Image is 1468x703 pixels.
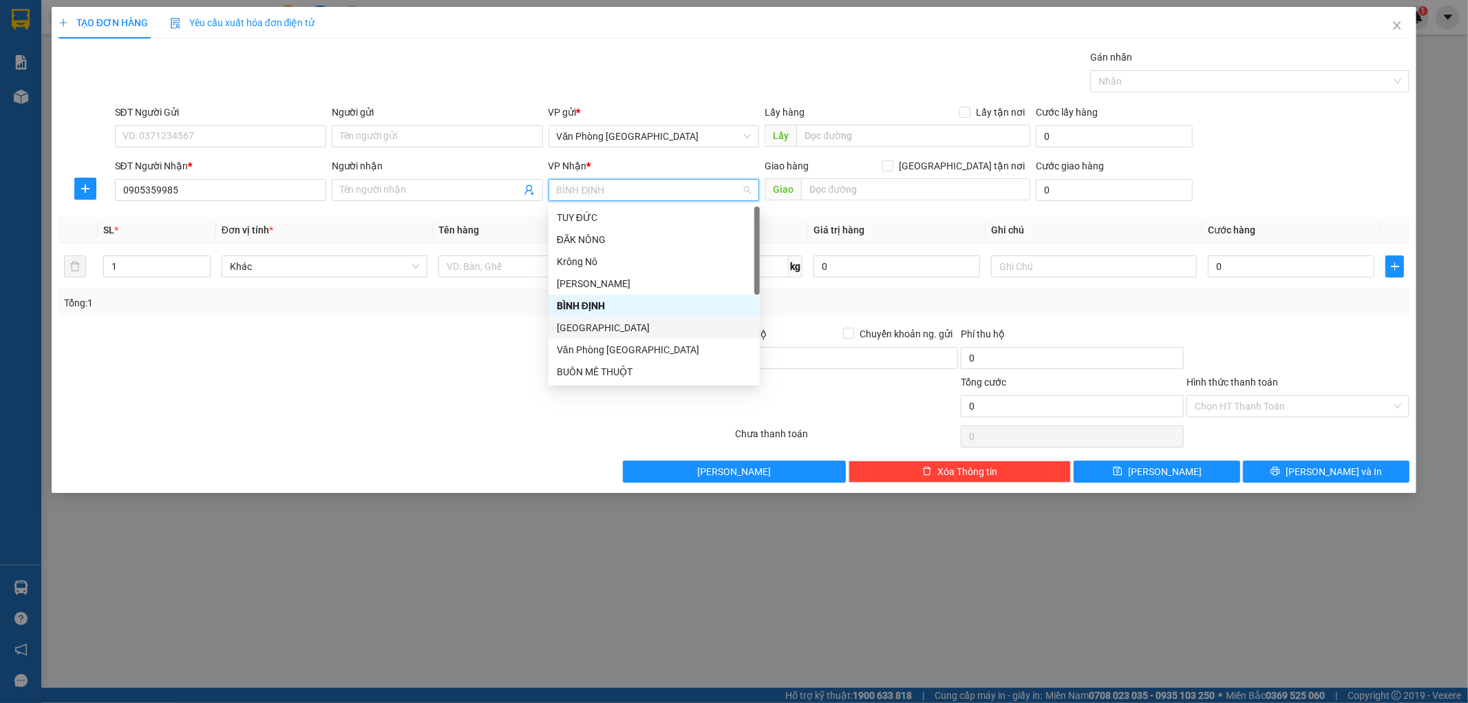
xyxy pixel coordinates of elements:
button: printer[PERSON_NAME] và In [1243,461,1410,483]
span: [PERSON_NAME] và In [1286,464,1382,479]
div: SĐT Người Gửi [115,105,326,120]
span: SL [103,224,114,235]
input: Cước lấy hàng [1036,125,1193,147]
div: VP gửi [549,105,760,120]
button: plus [74,178,96,200]
span: Lấy [765,125,796,147]
span: user-add [524,185,535,196]
button: save[PERSON_NAME] [1074,461,1240,483]
div: Chưa thanh toán [734,426,960,450]
span: Tên hàng [438,224,479,235]
button: [PERSON_NAME] [623,461,846,483]
button: plus [1385,255,1404,277]
strong: Nhà xe QUỐC ĐẠT [120,12,159,57]
label: Hình thức thanh toán [1187,377,1278,388]
div: BÌNH ĐỊNH [549,295,760,317]
div: BUÔN MÊ THUỘT [557,364,752,379]
div: BUÔN MÊ THUỘT [549,361,760,383]
span: close [1392,20,1403,31]
span: TẠO ĐƠN HÀNG [58,17,148,28]
input: VD: Bàn, Ghế [438,255,644,277]
input: Cước giao hàng [1036,179,1193,201]
div: [GEOGRAPHIC_DATA] [557,320,752,335]
div: SĐT Người Nhận [115,158,326,174]
img: icon [170,18,181,29]
span: plus [1386,261,1403,272]
input: 0 [813,255,980,277]
span: Chuyển khoản ng. gửi [854,326,958,342]
div: Tổng: 1 [64,295,566,311]
div: BÌNH ĐỊNH [557,298,752,313]
th: Ghi chú [986,217,1202,244]
span: Giao [765,178,801,200]
div: Krông Nô [557,254,752,269]
span: BÌNH ĐỊNH [557,180,752,200]
span: Giá trị hàng [813,224,864,235]
div: GIA LAI [549,273,760,295]
div: ĐĂK NÔNG [557,232,752,247]
strong: PHIẾU BIÊN NHẬN [120,88,160,133]
span: VP Nhận [549,160,587,171]
span: Văn Phòng Đà Nẵng [557,126,752,147]
span: [GEOGRAPHIC_DATA] tận nơi [893,158,1030,174]
span: Lấy tận nơi [970,105,1030,120]
span: save [1113,466,1123,477]
div: PHÚ YÊN [549,317,760,339]
div: Người nhận [332,158,543,174]
div: Văn Phòng [GEOGRAPHIC_DATA] [557,342,752,357]
span: 0906 477 911 [117,60,163,86]
label: Cước giao hàng [1036,160,1104,171]
label: Gán nhãn [1090,52,1132,63]
button: delete [64,255,86,277]
span: kg [789,255,802,277]
span: [PERSON_NAME] [1128,464,1202,479]
div: [PERSON_NAME] [557,276,752,291]
div: Phí thu hộ [961,326,1184,347]
span: Khác [230,256,419,277]
div: TUY ĐỨC [549,207,760,229]
span: Lấy hàng [765,107,805,118]
label: Cước lấy hàng [1036,107,1098,118]
div: ĐĂK NÔNG [549,229,760,251]
span: plus [75,183,96,194]
input: Dọc đường [796,125,1030,147]
button: deleteXóa Thông tin [849,461,1072,483]
span: Yêu cầu xuất hóa đơn điện tử [170,17,315,28]
span: [PERSON_NAME] [697,464,771,479]
span: BXTTDN1310250002 [174,83,292,98]
div: Người gửi [332,105,543,120]
div: Văn Phòng Đà Nẵng [549,339,760,361]
span: printer [1270,466,1280,477]
span: Xóa Thông tin [937,464,997,479]
img: logo [9,54,105,103]
span: delete [922,466,932,477]
input: Ghi Chú [991,255,1197,277]
span: Cước hàng [1208,224,1255,235]
div: Krông Nô [549,251,760,273]
input: Dọc đường [801,178,1030,200]
button: Close [1378,7,1416,45]
span: Đơn vị tính [222,224,273,235]
div: TUY ĐỨC [557,210,752,225]
span: Giao hàng [765,160,809,171]
span: plus [58,18,68,28]
span: Tổng cước [961,377,1006,388]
